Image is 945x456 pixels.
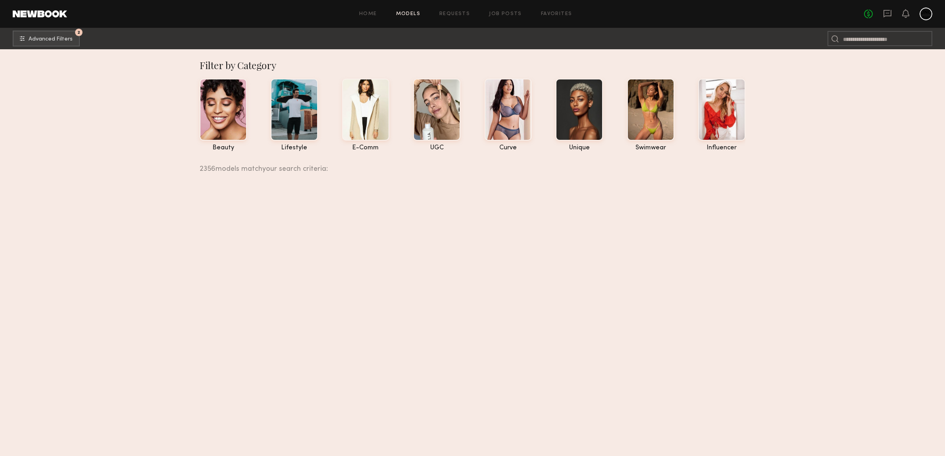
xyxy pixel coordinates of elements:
[541,12,572,17] a: Favorites
[396,12,420,17] a: Models
[556,145,603,151] div: unique
[359,12,377,17] a: Home
[627,145,674,151] div: swimwear
[485,145,532,151] div: curve
[413,145,460,151] div: UGC
[29,37,73,42] span: Advanced Filters
[13,31,80,46] button: 2Advanced Filters
[200,145,247,151] div: beauty
[489,12,522,17] a: Job Posts
[77,31,80,34] span: 2
[698,145,745,151] div: influencer
[200,156,739,173] div: 2356 models match your search criteria:
[200,59,745,71] div: Filter by Category
[439,12,470,17] a: Requests
[271,145,318,151] div: lifestyle
[342,145,389,151] div: e-comm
